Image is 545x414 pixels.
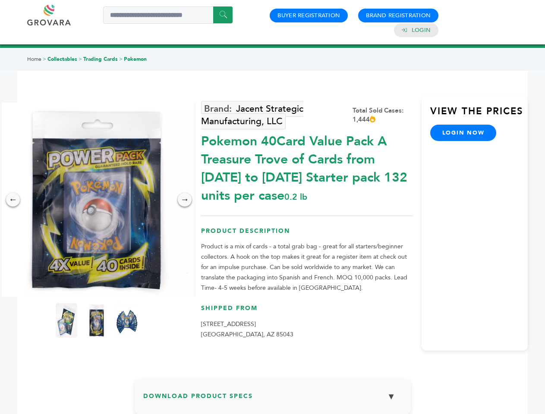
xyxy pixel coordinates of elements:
span: 0.2 lb [284,191,307,203]
a: Brand Registration [366,12,431,19]
div: Pokemon 40Card Value Pack A Treasure Trove of Cards from [DATE] to [DATE] Starter pack 132 units ... [201,128,413,205]
input: Search a product or brand... [103,6,233,24]
h3: Shipped From [201,304,413,319]
button: ▼ [381,387,402,406]
h3: Product Description [201,227,413,242]
span: > [79,56,82,63]
img: Pokemon 40-Card Value Pack – A Treasure Trove of Cards from 1996 to 2024 - Starter pack! 132 unit... [116,303,138,338]
div: Total Sold Cases: 1,444 [353,106,413,124]
a: Home [27,56,41,63]
a: Jacent Strategic Manufacturing, LLC [201,101,303,129]
a: Trading Cards [83,56,118,63]
a: Buyer Registration [277,12,340,19]
p: Product is a mix of cards - a total grab bag - great for all starters/beginner collectors. A hook... [201,241,413,293]
h3: View the Prices [430,105,528,125]
span: > [119,56,123,63]
div: → [178,193,192,207]
img: Pokemon 40-Card Value Pack – A Treasure Trove of Cards from 1996 to 2024 - Starter pack! 132 unit... [56,303,77,338]
a: Pokemon [124,56,147,63]
h3: Download Product Specs [143,387,402,412]
a: Login [412,26,431,34]
a: login now [430,125,497,141]
img: Pokemon 40-Card Value Pack – A Treasure Trove of Cards from 1996 to 2024 - Starter pack! 132 unit... [86,303,107,338]
p: [STREET_ADDRESS] [GEOGRAPHIC_DATA], AZ 85043 [201,319,413,340]
a: Collectables [47,56,77,63]
div: ← [6,193,20,207]
span: > [43,56,46,63]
